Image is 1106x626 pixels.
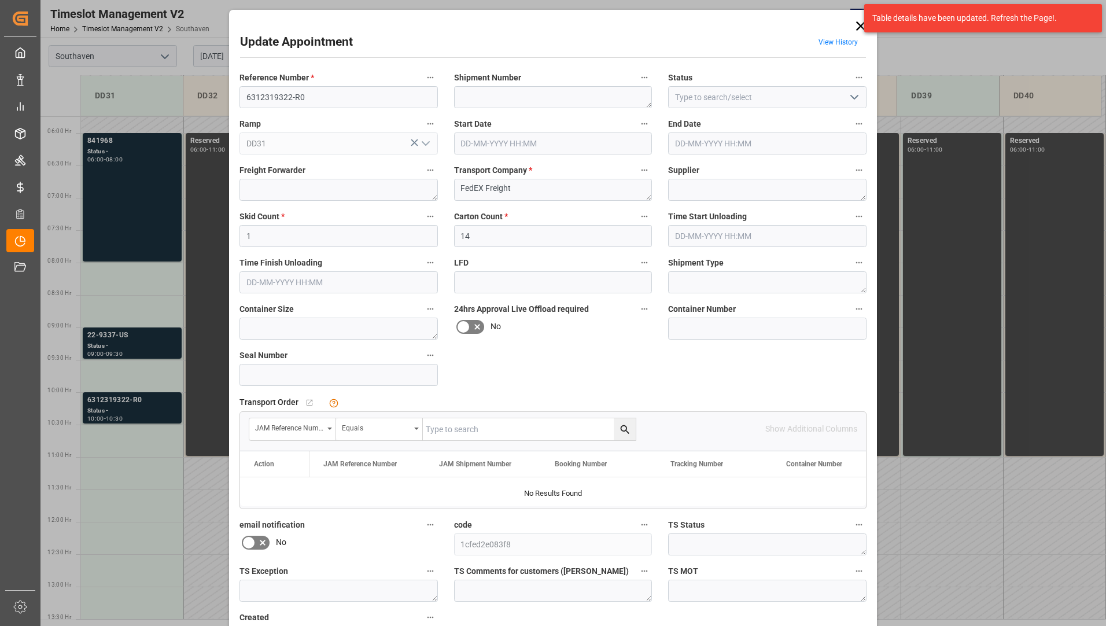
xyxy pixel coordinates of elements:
[276,536,286,548] span: No
[668,519,705,531] span: TS Status
[423,348,438,363] button: Seal Number
[239,132,438,154] input: Type to search/select
[668,164,699,176] span: Supplier
[668,132,867,154] input: DD-MM-YYYY HH:MM
[239,349,287,362] span: Seal Number
[670,460,723,468] span: Tracking Number
[423,418,636,440] input: Type to search
[336,418,423,440] button: open menu
[637,301,652,316] button: 24hrs Approval Live Offload required
[454,565,629,577] span: TS Comments for customers ([PERSON_NAME])
[668,211,747,223] span: Time Start Unloading
[423,301,438,316] button: Container Size
[851,116,867,131] button: End Date
[439,460,511,468] span: JAM Shipment Number
[851,70,867,85] button: Status
[239,565,288,577] span: TS Exception
[423,255,438,270] button: Time Finish Unloading
[668,257,724,269] span: Shipment Type
[786,460,842,468] span: Container Number
[851,564,867,579] button: TS MOT
[423,610,438,625] button: Created
[240,33,353,51] h2: Update Appointment
[342,420,410,433] div: Equals
[851,255,867,270] button: Shipment Type
[239,118,261,130] span: Ramp
[454,257,469,269] span: LFD
[423,163,438,178] button: Freight Forwarder
[239,519,305,531] span: email notification
[668,86,867,108] input: Type to search/select
[239,257,322,269] span: Time Finish Unloading
[423,517,438,532] button: email notification
[454,211,508,223] span: Carton Count
[851,517,867,532] button: TS Status
[454,132,652,154] input: DD-MM-YYYY HH:MM
[668,565,698,577] span: TS MOT
[423,116,438,131] button: Ramp
[668,303,736,315] span: Container Number
[254,460,274,468] div: Action
[491,321,501,333] span: No
[239,72,314,84] span: Reference Number
[668,72,692,84] span: Status
[454,179,652,201] textarea: FedEX Freight
[416,135,433,153] button: open menu
[851,209,867,224] button: Time Start Unloading
[423,564,438,579] button: TS Exception
[239,396,298,408] span: Transport Order
[555,460,607,468] span: Booking Number
[637,116,652,131] button: Start Date
[851,163,867,178] button: Supplier
[637,163,652,178] button: Transport Company *
[454,72,521,84] span: Shipment Number
[239,211,285,223] span: Skid Count
[637,209,652,224] button: Carton Count *
[851,301,867,316] button: Container Number
[637,70,652,85] button: Shipment Number
[668,225,867,247] input: DD-MM-YYYY HH:MM
[668,118,701,130] span: End Date
[637,564,652,579] button: TS Comments for customers ([PERSON_NAME])
[819,38,858,46] a: View History
[637,255,652,270] button: LFD
[239,612,269,624] span: Created
[423,209,438,224] button: Skid Count *
[249,418,336,440] button: open menu
[637,517,652,532] button: code
[454,118,492,130] span: Start Date
[239,271,438,293] input: DD-MM-YYYY HH:MM
[255,420,323,433] div: JAM Reference Number
[614,418,636,440] button: search button
[872,12,1085,24] div: Table details have been updated. Refresh the Page!.
[454,303,589,315] span: 24hrs Approval Live Offload required
[323,460,397,468] span: JAM Reference Number
[423,70,438,85] button: Reference Number *
[845,89,862,106] button: open menu
[239,303,294,315] span: Container Size
[454,164,532,176] span: Transport Company
[239,164,305,176] span: Freight Forwarder
[454,519,472,531] span: code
